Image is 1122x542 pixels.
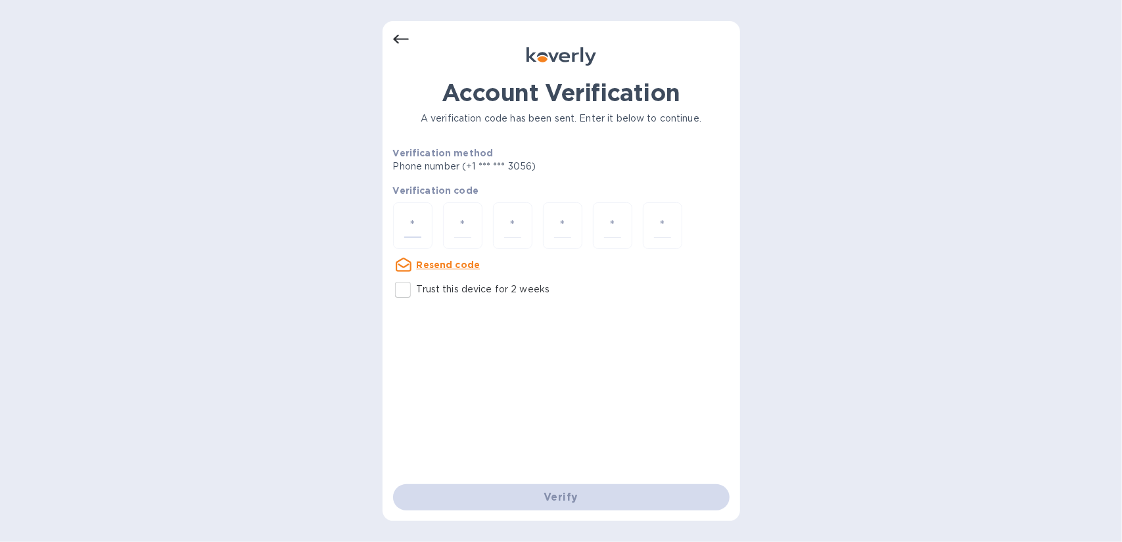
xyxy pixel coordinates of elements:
[393,148,494,158] b: Verification method
[417,282,550,296] p: Trust this device for 2 weeks
[393,79,730,106] h1: Account Verification
[417,260,480,270] u: Resend code
[393,184,730,197] p: Verification code
[393,112,730,125] p: A verification code has been sent. Enter it below to continue.
[393,160,637,173] p: Phone number (+1 *** *** 3056)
